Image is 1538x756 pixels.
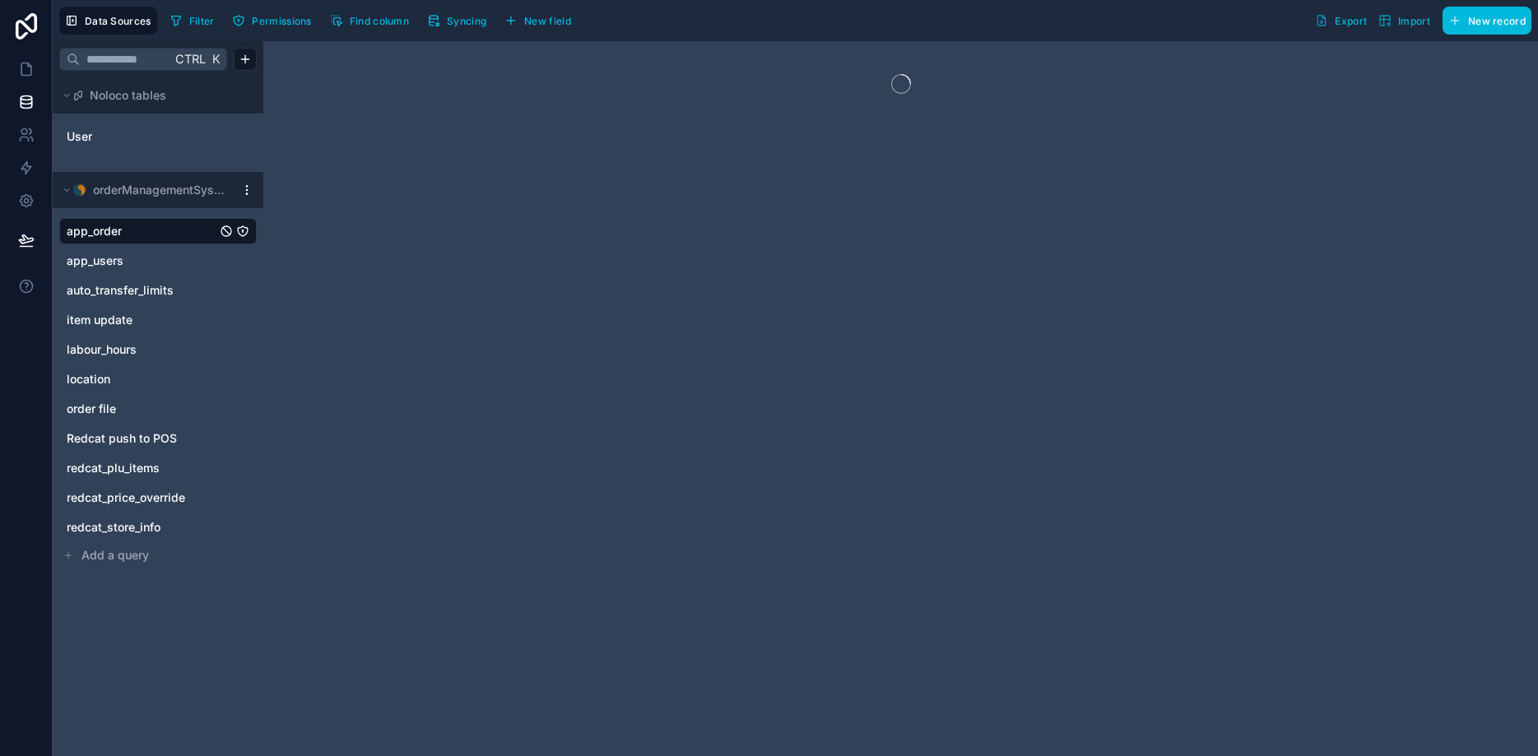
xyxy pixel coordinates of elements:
[174,49,207,69] span: Ctrl
[59,366,257,392] div: location
[59,336,257,363] div: labour_hours
[1468,15,1526,27] span: New record
[252,15,311,27] span: Permissions
[67,253,123,269] span: app_users
[67,371,110,387] span: location
[1443,7,1531,35] button: New record
[189,15,215,27] span: Filter
[59,218,257,244] div: app_order
[447,15,486,27] span: Syncing
[67,430,177,447] span: Redcat push to POS
[1436,7,1531,35] a: New record
[59,307,257,333] div: item update
[59,84,247,107] button: Noloco tables
[73,183,86,197] img: MySQL logo
[67,128,200,145] a: User
[59,514,257,540] div: redcat_store_info
[67,341,137,358] span: labour_hours
[67,128,92,145] span: User
[59,7,157,35] button: Data Sources
[59,396,257,422] div: order file
[499,8,577,33] button: New field
[67,430,200,447] a: Redcat push to POS
[1335,15,1367,27] span: Export
[59,485,257,511] div: redcat_price_override
[226,8,323,33] a: Permissions
[350,15,409,27] span: Find column
[59,123,257,150] div: User
[93,182,226,198] span: orderManagementSystem
[59,179,234,202] button: MySQL logoorderManagementSystem
[1309,7,1373,35] button: Export
[67,371,216,387] a: location
[90,87,166,104] span: Noloco tables
[67,489,185,506] span: redcat_price_override
[59,248,257,274] div: app_users
[67,312,132,328] span: item update
[524,15,571,27] span: New field
[67,460,160,476] span: redcat_plu_items
[210,53,221,65] span: K
[421,8,492,33] button: Syncing
[67,312,200,328] a: item update
[164,8,221,33] button: Filter
[1373,7,1436,35] button: Import
[59,277,257,304] div: auto_transfer_limits
[67,401,116,417] span: order file
[59,544,257,567] button: Add a query
[1398,15,1430,27] span: Import
[67,519,160,536] span: redcat_store_info
[85,15,151,27] span: Data Sources
[67,223,216,239] a: app_order
[67,401,200,417] a: order file
[67,253,216,269] a: app_users
[81,547,149,564] span: Add a query
[421,8,499,33] a: Syncing
[67,489,216,506] a: redcat_price_override
[226,8,317,33] button: Permissions
[59,455,257,481] div: redcat_plu_items
[67,223,122,239] span: app_order
[59,425,257,452] div: Redcat push to POS
[67,282,216,299] a: auto_transfer_limits
[67,460,216,476] a: redcat_plu_items
[67,341,216,358] a: labour_hours
[67,519,216,536] a: redcat_store_info
[67,282,174,299] span: auto_transfer_limits
[324,8,415,33] button: Find column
